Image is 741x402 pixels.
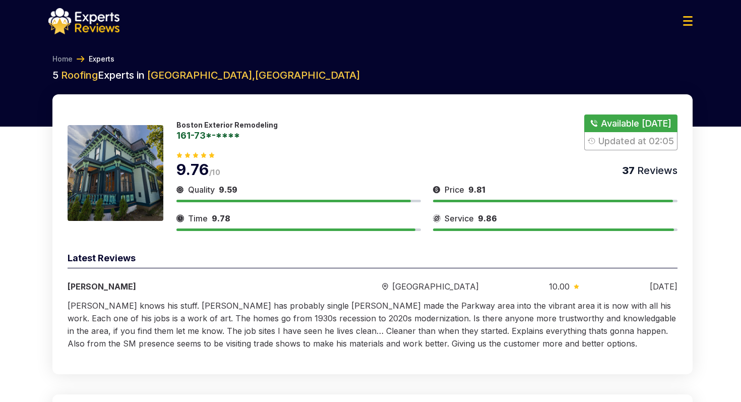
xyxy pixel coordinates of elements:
img: slider icon [433,212,441,224]
img: slider icon [176,212,184,224]
div: [PERSON_NAME] [68,280,312,293]
span: Quality [188,184,215,196]
img: logo [48,8,119,34]
span: [GEOGRAPHIC_DATA] [392,280,479,293]
a: Home [52,54,73,64]
div: Latest Reviews [68,251,677,268]
img: Menu Icon [683,16,693,26]
span: /10 [209,168,220,177]
a: Experts [89,54,114,64]
h2: 5 Experts in [52,68,693,82]
span: [PERSON_NAME] knows his stuff. [PERSON_NAME] has probably single [PERSON_NAME] made the Parkway a... [68,301,676,349]
span: 9.86 [478,213,497,223]
span: Time [188,212,208,224]
p: Boston Exterior Remodeling [176,121,278,129]
span: Service [445,212,474,224]
span: 9.59 [219,185,237,195]
span: 9.78 [212,213,230,223]
img: slider icon [433,184,441,196]
iframe: OpenWidget widget [543,42,741,402]
span: Price [445,184,464,196]
span: [GEOGRAPHIC_DATA] , [GEOGRAPHIC_DATA] [147,69,360,81]
span: 9.76 [176,160,209,179]
nav: Breadcrumb [48,54,693,64]
img: slider icon [382,283,388,291]
span: 9.81 [468,185,485,195]
span: Roofing [61,69,98,81]
img: 175888063888492.jpeg [68,125,163,221]
img: slider icon [176,184,184,196]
